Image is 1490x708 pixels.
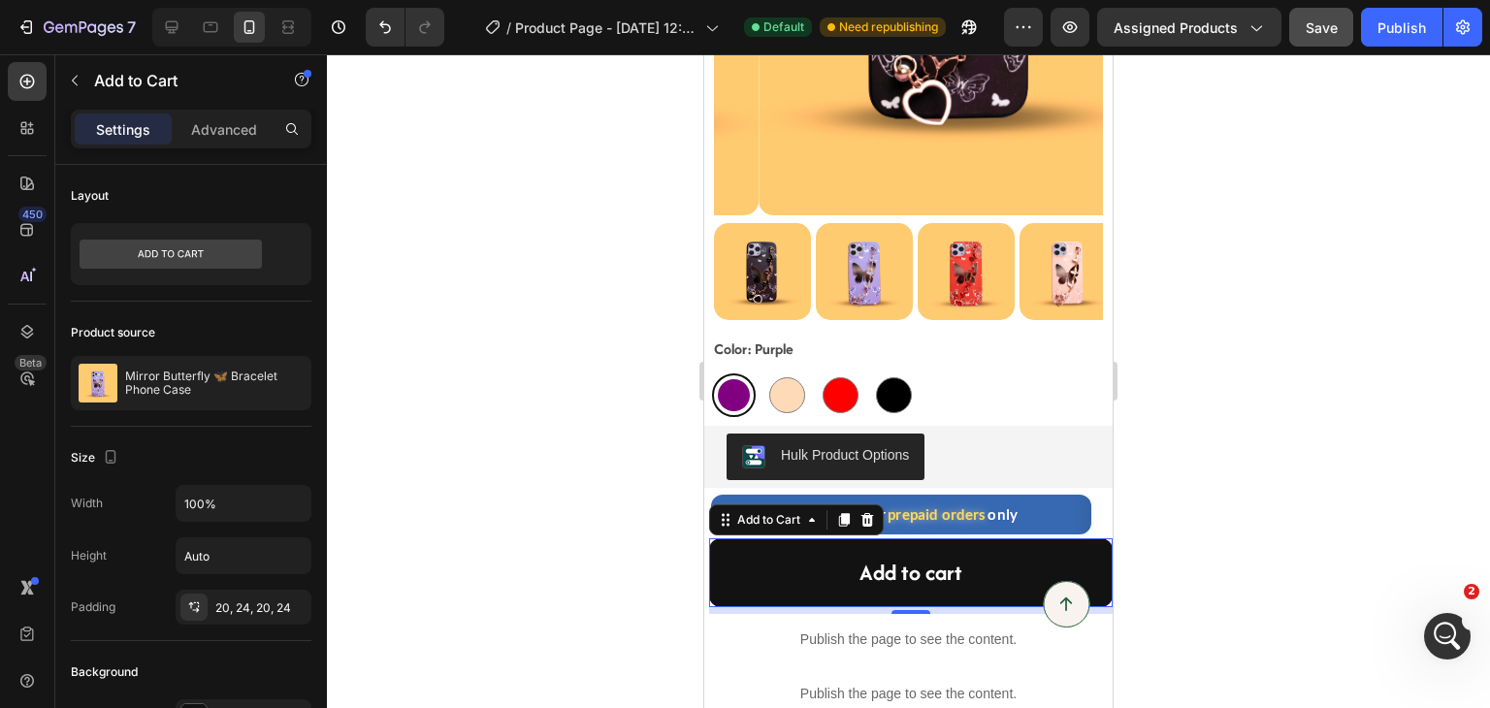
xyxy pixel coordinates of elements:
button: Publish [1361,8,1442,47]
p: Advanced [191,119,257,140]
div: Padding [71,598,115,616]
div: Undo/Redo [366,8,444,47]
div: Background [71,663,138,681]
p: Add to Cart [94,69,259,92]
button: Assigned Products [1097,8,1281,47]
iframe: Intercom live chat [1424,613,1471,660]
iframe: Design area [704,54,1113,708]
div: 20, 24, 20, 24 [215,599,307,617]
span: Product Page - [DATE] 12:49:58 [515,17,697,38]
input: Auto [177,538,310,573]
p: Settings [96,119,150,140]
div: 450 [18,207,47,222]
input: Auto [177,486,310,521]
span: Default [763,18,804,36]
div: Width [71,495,103,512]
p: 7 [127,16,136,39]
div: Layout [71,187,109,205]
div: Size [71,445,122,471]
div: Publish [1377,17,1426,38]
span: / [506,17,511,38]
span: Save [1306,19,1338,36]
img: product feature img [79,364,117,402]
span: Assigned Products [1114,17,1238,38]
div: Beta [15,355,47,370]
div: Product source [71,324,155,341]
button: 7 [8,8,145,47]
button: Save [1289,8,1353,47]
div: Height [71,547,107,564]
p: Mirror Butterfly 🦋 Bracelet Phone Case [125,370,304,397]
span: Need republishing [839,18,938,36]
span: 2 [1464,584,1479,599]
